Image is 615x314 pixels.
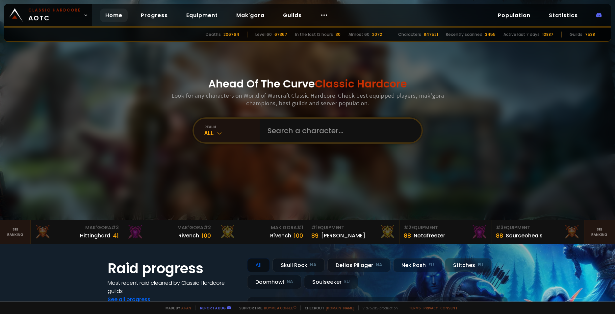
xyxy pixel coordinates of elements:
a: #1Equipment89[PERSON_NAME] [307,220,399,244]
span: AOTC [28,7,81,23]
div: Stitches [445,258,492,272]
a: See all progress [108,296,150,303]
div: Equipment [404,224,488,231]
a: Privacy [423,305,438,310]
div: realm [204,124,260,129]
a: [DOMAIN_NAME] [326,305,354,310]
div: Rivench [178,231,199,240]
div: 847521 [424,32,438,37]
a: Statistics [544,9,583,22]
a: Mak'Gora#2Rivench100 [123,220,215,244]
span: # 2 [203,224,211,231]
span: # 2 [404,224,411,231]
a: Report a bug [200,305,226,310]
a: Equipment [181,9,223,22]
a: Home [100,9,128,22]
div: Rîvench [270,231,291,240]
a: Progress [136,9,173,22]
a: Mak'Gora#1Rîvench100 [215,220,307,244]
a: Classic HardcoreAOTC [4,4,92,26]
input: Search a character... [264,119,414,142]
div: 89 [311,231,319,240]
div: 100 [294,231,303,240]
div: Mak'Gora [35,224,118,231]
small: NA [310,262,317,268]
div: Soulseeker [304,275,358,289]
div: Level 60 [255,32,272,37]
h1: Ahead Of The Curve [208,76,407,92]
div: Nek'Rosh [393,258,442,272]
div: Equipment [496,224,580,231]
div: Mak'Gora [219,224,303,231]
small: Classic Hardcore [28,7,81,13]
a: Mak'Gora#3Hittinghard41 [31,220,123,244]
div: Deaths [206,32,221,37]
div: 206764 [223,32,239,37]
div: Skull Rock [272,258,325,272]
div: 2072 [372,32,382,37]
small: EU [344,278,350,285]
span: Classic Hardcore [315,76,407,91]
div: In the last 12 hours [295,32,333,37]
div: Hittinghard [80,231,110,240]
span: v. d752d5 - production [358,305,398,310]
div: Notafreezer [414,231,445,240]
div: Equipment [311,224,395,231]
div: Guilds [570,32,582,37]
div: Sourceoheals [506,231,543,240]
small: NA [287,278,293,285]
div: 10887 [542,32,553,37]
a: Terms [409,305,421,310]
span: Made by [162,305,191,310]
div: 100 [202,231,211,240]
span: # 3 [111,224,119,231]
small: EU [478,262,483,268]
span: Checkout [300,305,354,310]
div: Recently scanned [446,32,482,37]
div: Characters [398,32,421,37]
a: Population [493,9,536,22]
a: a fan [181,305,191,310]
div: 7538 [585,32,595,37]
div: Defias Pillager [327,258,391,272]
h4: Most recent raid cleaned by Classic Hardcore guilds [108,279,239,295]
small: EU [428,262,434,268]
h3: Look for any characters on World of Warcraft Classic Hardcore. Check best equipped players, mak'g... [169,92,447,107]
span: # 3 [496,224,503,231]
a: Guilds [278,9,307,22]
small: NA [376,262,382,268]
a: #3Equipment88Sourceoheals [492,220,584,244]
a: #2Equipment88Notafreezer [400,220,492,244]
div: 67367 [274,32,287,37]
span: # 1 [311,224,318,231]
div: 30 [336,32,341,37]
span: # 1 [297,224,303,231]
div: Mak'Gora [127,224,211,231]
a: Seeranking [584,220,615,244]
div: 41 [113,231,119,240]
div: Active last 7 days [503,32,540,37]
div: [PERSON_NAME] [321,231,365,240]
a: Mak'gora [231,9,270,22]
a: Buy me a coffee [264,305,296,310]
div: All [204,129,260,137]
div: 88 [404,231,411,240]
h1: Raid progress [108,258,239,279]
span: Support me, [235,305,296,310]
a: Consent [440,305,458,310]
div: Almost 60 [348,32,370,37]
div: All [247,258,270,272]
div: 88 [496,231,503,240]
div: 3455 [485,32,496,37]
div: Doomhowl [247,275,301,289]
